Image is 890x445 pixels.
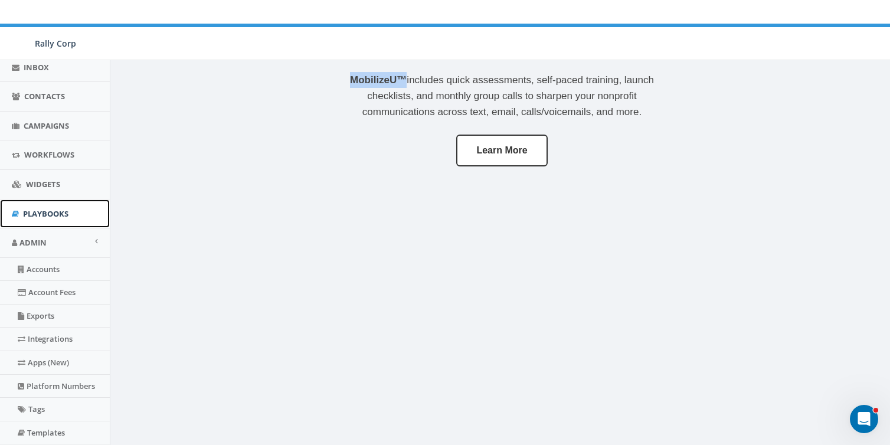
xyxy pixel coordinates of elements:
iframe: Intercom live chat [850,405,878,433]
span: Inbox [24,62,49,73]
a: Learn More [456,135,547,167]
strong: MobilizeU™ [350,74,407,86]
span: Contacts [24,91,65,102]
span: Workflows [24,149,74,160]
span: Campaigns [24,120,69,131]
span: Admin [19,237,47,248]
span: Playbooks [23,208,68,219]
div: rally_media [325,60,679,414]
span: Widgets [26,179,60,189]
span: Rally Corp [35,38,76,49]
p: includes quick assessments, self-paced training, launch checklists, and monthly group calls to sh... [337,72,667,120]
